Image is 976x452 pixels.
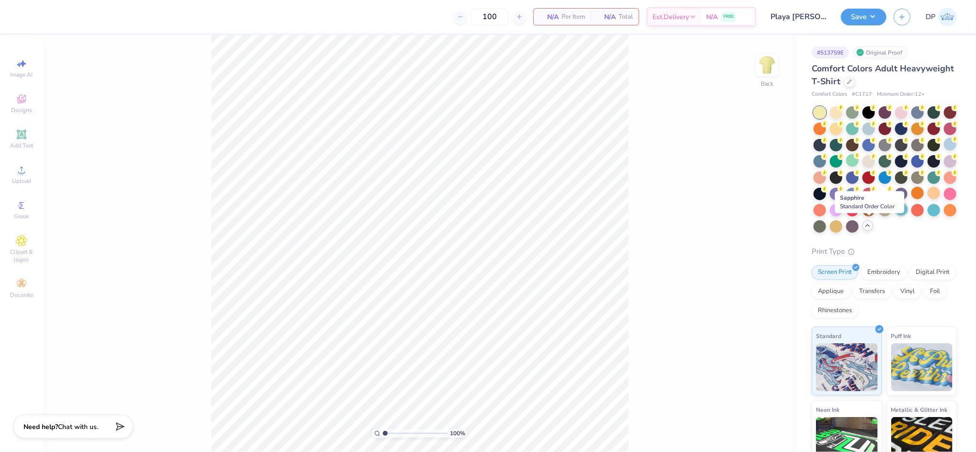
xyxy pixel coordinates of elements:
[619,12,633,22] span: Total
[540,12,559,22] span: N/A
[450,429,465,438] span: 100 %
[812,63,954,87] span: Comfort Colors Adult Heavyweight T-Shirt
[723,13,734,20] span: FREE
[12,177,31,185] span: Upload
[10,291,33,299] span: Decorate
[58,422,98,431] span: Chat with us.
[11,71,33,79] span: Image AI
[891,405,948,415] span: Metallic & Glitter Ink
[812,90,847,99] span: Comfort Colors
[763,7,834,26] input: Untitled Design
[471,8,508,25] input: – –
[597,12,616,22] span: N/A
[853,284,891,299] div: Transfers
[5,248,38,263] span: Clipart & logos
[758,56,777,75] img: Back
[877,90,925,99] span: Minimum Order: 12 +
[653,12,689,22] span: Est. Delivery
[816,331,841,341] span: Standard
[10,142,33,149] span: Add Text
[816,405,839,415] span: Neon Ink
[812,284,850,299] div: Applique
[706,12,718,22] span: N/A
[891,331,911,341] span: Puff Ink
[854,46,907,58] div: Original Proof
[926,11,936,23] span: DP
[562,12,585,22] span: Per Item
[924,284,946,299] div: Foil
[812,46,849,58] div: # 513759E
[840,203,895,210] span: Standard Order Color
[761,79,773,88] div: Back
[852,90,872,99] span: # C1717
[812,265,858,280] div: Screen Print
[812,246,957,257] div: Print Type
[816,343,878,391] img: Standard
[835,191,905,213] div: Sapphire
[11,106,32,114] span: Designs
[861,265,907,280] div: Embroidery
[891,343,953,391] img: Puff Ink
[894,284,921,299] div: Vinyl
[812,304,858,318] div: Rhinestones
[926,8,957,26] a: DP
[23,422,58,431] strong: Need help?
[14,213,29,220] span: Greek
[841,9,886,25] button: Save
[909,265,956,280] div: Digital Print
[938,8,957,26] img: Darlene Padilla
